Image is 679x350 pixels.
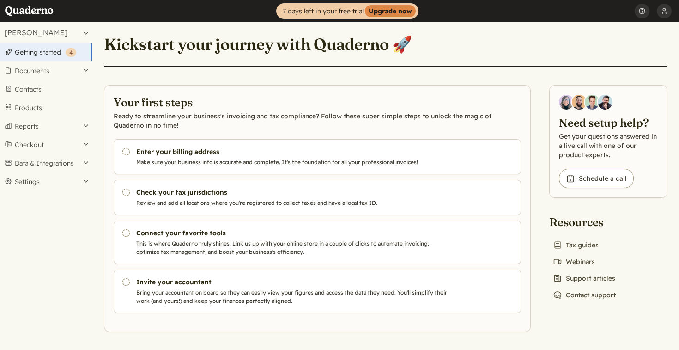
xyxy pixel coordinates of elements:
p: Bring your accountant on board so they can easily view your figures and access the data they need... [136,289,451,305]
h3: Connect your favorite tools [136,228,451,238]
a: 7 days left in your free trialUpgrade now [276,3,418,19]
h2: Need setup help? [559,115,658,130]
a: Connect your favorite tools This is where Quaderno truly shines! Link us up with your online stor... [114,221,521,264]
span: 4 [69,49,73,56]
p: Get your questions answered in a live call with one of our product experts. [559,132,658,160]
h3: Enter your billing address [136,147,451,156]
img: Diana Carrasco, Account Executive at Quaderno [559,95,574,110]
a: Webinars [549,255,599,268]
h1: Kickstart your journey with Quaderno 🚀 [104,34,412,55]
p: Review and add all locations where you're registered to collect taxes and have a local tax ID. [136,199,451,207]
a: Schedule a call [559,169,634,188]
p: Ready to streamline your business's invoicing and tax compliance? Follow these super simple steps... [114,111,521,130]
img: Ivo Oltmans, Business Developer at Quaderno [585,95,600,110]
p: Make sure your business info is accurate and complete. It's the foundation for all your professio... [136,158,451,166]
a: Invite your accountant Bring your accountant on board so they can easily view your figures and ac... [114,270,521,313]
h3: Check your tax jurisdictions [136,188,451,197]
h2: Your first steps [114,95,521,110]
strong: Upgrade now [365,5,416,17]
a: Tax guides [549,239,602,252]
a: Check your tax jurisdictions Review and add all locations where you're registered to collect taxe... [114,180,521,215]
a: Enter your billing address Make sure your business info is accurate and complete. It's the founda... [114,139,521,174]
a: Support articles [549,272,619,285]
img: Javier Rubio, DevRel at Quaderno [598,95,612,110]
p: This is where Quaderno truly shines! Link us up with your online store in a couple of clicks to a... [136,239,451,256]
a: Contact support [549,289,619,301]
img: Jairo Fumero, Account Executive at Quaderno [572,95,587,110]
h3: Invite your accountant [136,277,451,287]
h2: Resources [549,215,619,229]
